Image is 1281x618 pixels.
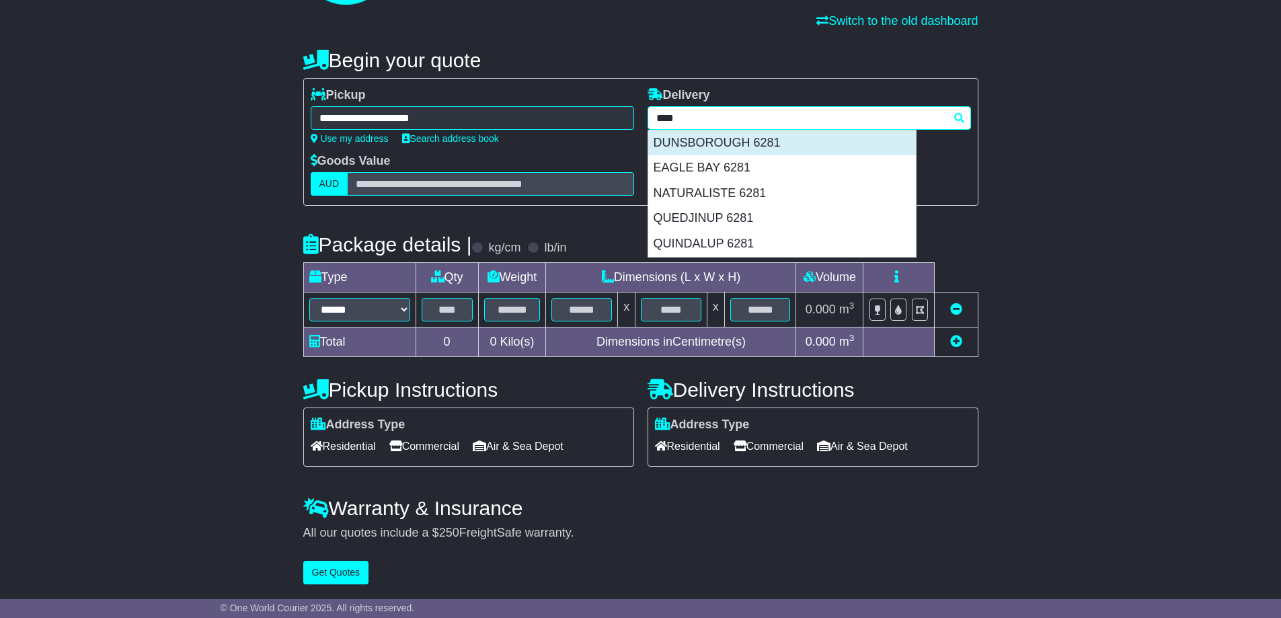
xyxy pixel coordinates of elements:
label: Pickup [311,88,366,103]
span: m [839,303,855,316]
h4: Warranty & Insurance [303,497,978,519]
label: Address Type [311,418,405,432]
td: 0 [416,327,478,357]
h4: Pickup Instructions [303,379,634,401]
span: m [839,335,855,348]
td: Dimensions in Centimetre(s) [546,327,796,357]
label: Goods Value [311,154,391,169]
label: AUD [311,172,348,196]
sup: 3 [849,301,855,311]
a: Search address book [402,133,499,144]
span: 0.000 [806,335,836,348]
td: Qty [416,263,478,293]
div: EAGLE BAY 6281 [648,155,916,181]
td: x [707,293,724,327]
label: Address Type [655,418,750,432]
td: x [618,293,635,327]
span: Commercial [389,436,459,457]
sup: 3 [849,333,855,343]
a: Use my address [311,133,389,144]
span: Commercial [734,436,804,457]
span: Air & Sea Depot [473,436,564,457]
td: Type [303,263,416,293]
span: Residential [655,436,720,457]
a: Switch to the old dashboard [816,14,978,28]
td: Kilo(s) [478,327,546,357]
div: DUNSBOROUGH 6281 [648,130,916,156]
h4: Delivery Instructions [648,379,978,401]
a: Add new item [950,335,962,348]
h4: Package details | [303,233,472,256]
label: kg/cm [488,241,520,256]
span: 0 [490,335,496,348]
typeahead: Please provide city [648,106,971,130]
span: 0.000 [806,303,836,316]
td: Dimensions (L x W x H) [546,263,796,293]
button: Get Quotes [303,561,369,584]
div: All our quotes include a $ FreightSafe warranty. [303,526,978,541]
span: 250 [439,526,459,539]
td: Volume [796,263,863,293]
div: NATURALISTE 6281 [648,181,916,206]
h4: Begin your quote [303,49,978,71]
td: Weight [478,263,546,293]
span: Residential [311,436,376,457]
label: lb/in [544,241,566,256]
a: Remove this item [950,303,962,316]
div: QUINDALUP 6281 [648,231,916,257]
td: Total [303,327,416,357]
label: Delivery [648,88,710,103]
span: © One World Courier 2025. All rights reserved. [221,603,415,613]
div: QUEDJINUP 6281 [648,206,916,231]
span: Air & Sea Depot [817,436,908,457]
